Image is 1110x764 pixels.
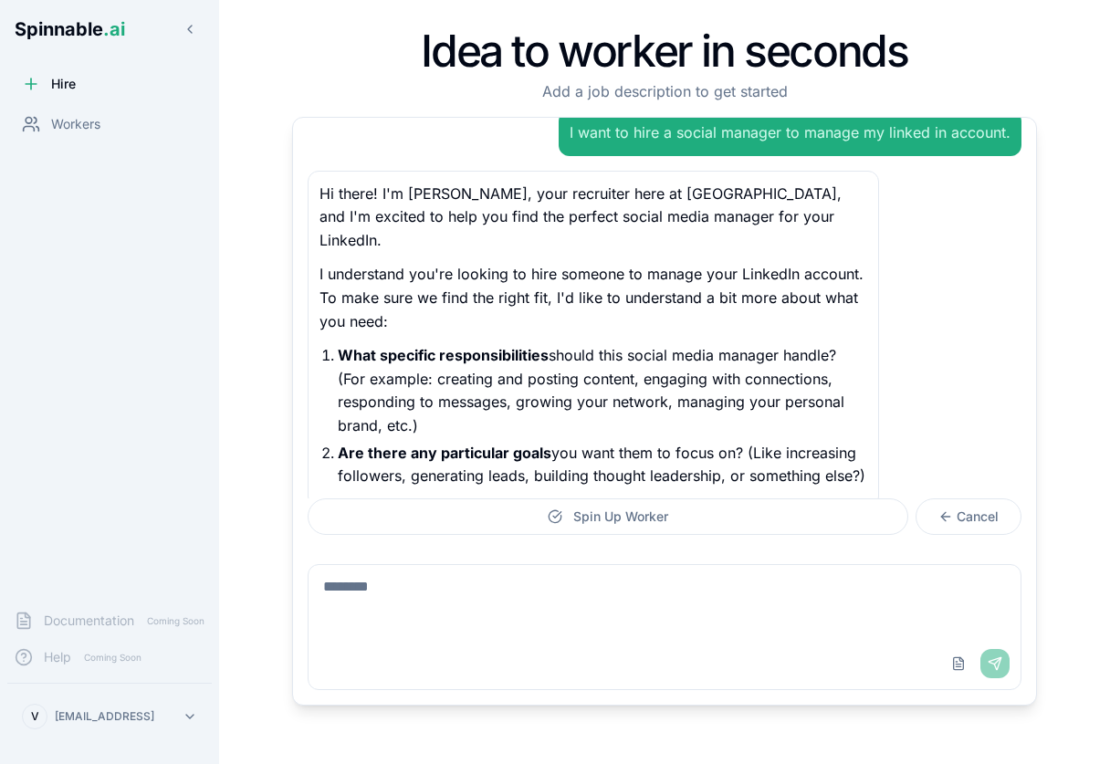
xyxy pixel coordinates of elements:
span: Hire [51,75,76,93]
span: Documentation [44,612,134,630]
strong: Are there any particular goals [338,444,551,462]
span: Spinnable [15,18,125,40]
p: should this social media manager handle? (For example: creating and posting content, engaging wit... [338,344,867,437]
h1: Idea to worker in seconds [292,29,1037,73]
span: Spin Up Worker [573,508,668,526]
p: [EMAIL_ADDRESS] [55,709,154,724]
p: you want them to focus on? (Like increasing followers, generating leads, building thought leaders... [338,442,867,488]
span: V [31,709,39,724]
strong: What specific responsibilities [338,346,549,364]
button: Spin Up Worker [308,498,908,535]
span: Coming Soon [141,612,210,630]
p: I understand you're looking to hire someone to manage your LinkedIn account. To make sure we find... [319,263,867,333]
button: Cancel [916,498,1021,535]
span: Cancel [957,508,999,526]
span: Workers [51,115,100,133]
span: .ai [103,18,125,40]
p: Add a job description to get started [292,80,1037,102]
span: Help [44,648,71,666]
span: Coming Soon [79,649,147,666]
p: Hi there! I'm [PERSON_NAME], your recruiter here at [GEOGRAPHIC_DATA], and I'm excited to help yo... [319,183,867,253]
p: I want to hire a social manager to manage my linked in account. [570,121,1011,145]
button: V[EMAIL_ADDRESS] [15,698,204,735]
